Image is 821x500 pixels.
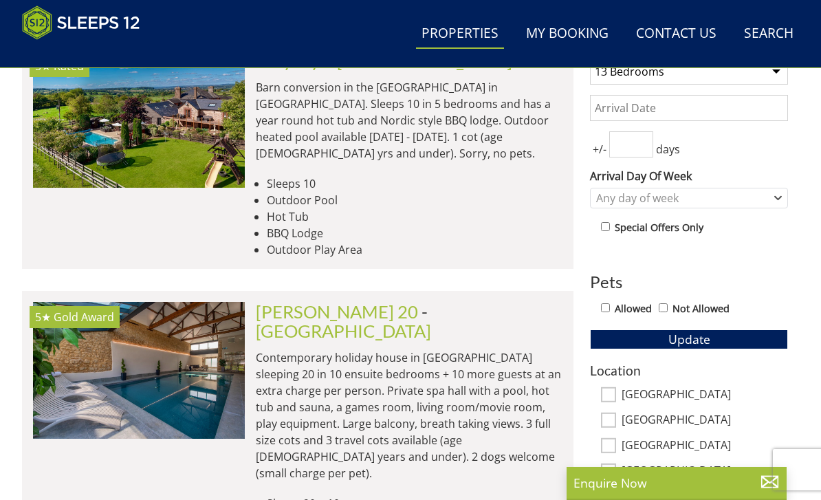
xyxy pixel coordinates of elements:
[590,168,788,184] label: Arrival Day Of Week
[256,79,562,162] p: Barn conversion in the [GEOGRAPHIC_DATA] in [GEOGRAPHIC_DATA]. Sleeps 10 in 5 bedrooms and has a ...
[631,19,722,50] a: Contact Us
[33,51,245,188] img: hillydays-holiday-home-accommodation-devon-sleeping-10.original.jpg
[521,19,614,50] a: My Booking
[33,51,245,188] a: 5★ Rated
[573,474,780,492] p: Enquire Now
[256,301,418,322] a: [PERSON_NAME] 20
[416,19,504,50] a: Properties
[267,192,562,208] li: Outdoor Pool
[615,220,703,235] label: Special Offers Only
[653,141,683,157] span: days
[54,309,114,325] span: Churchill 20 has been awarded a Gold Award by Visit England
[590,363,788,378] h3: Location
[668,331,710,347] span: Update
[622,388,788,403] label: [GEOGRAPHIC_DATA]
[267,225,562,241] li: BBQ Lodge
[622,464,788,479] label: [GEOGRAPHIC_DATA]
[256,320,431,341] a: [GEOGRAPHIC_DATA]
[15,48,160,60] iframe: Customer reviews powered by Trustpilot
[593,191,771,206] div: Any day of week
[622,439,788,454] label: [GEOGRAPHIC_DATA]
[590,188,788,208] div: Combobox
[35,309,51,325] span: Churchill 20 has a 5 star rating under the Quality in Tourism Scheme
[590,273,788,291] h3: Pets
[590,329,788,349] button: Update
[22,6,140,40] img: Sleeps 12
[622,413,788,428] label: [GEOGRAPHIC_DATA]
[256,301,431,341] span: -
[672,301,730,316] label: Not Allowed
[33,302,245,439] img: open-uri20231109-69-pb86i6.original.
[35,58,51,74] span: Hillydays has a 5 star rating under the Quality in Tourism Scheme
[615,301,652,316] label: Allowed
[256,349,562,481] p: Contemporary holiday house in [GEOGRAPHIC_DATA] sleeping 20 in 10 ensuite bedrooms + 10 more gues...
[54,58,84,74] span: Rated
[590,141,609,157] span: +/-
[33,302,245,439] a: 5★ Gold Award
[267,241,562,258] li: Outdoor Play Area
[738,19,799,50] a: Search
[267,175,562,192] li: Sleeps 10
[267,208,562,225] li: Hot Tub
[590,95,788,121] input: Arrival Date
